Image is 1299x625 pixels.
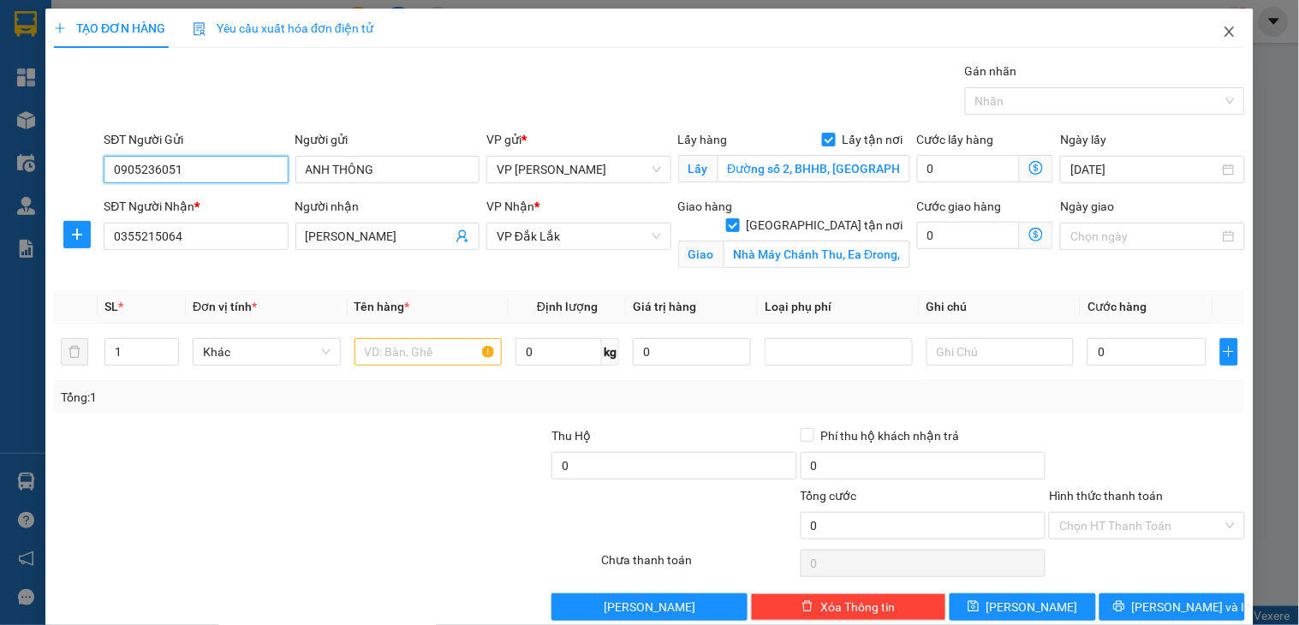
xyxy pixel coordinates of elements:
div: Tổng: 1 [61,388,503,407]
span: Yêu cầu xuất hóa đơn điện tử [193,21,373,35]
button: plus [63,221,91,248]
span: SL [104,300,118,313]
span: Đơn vị tính [193,300,257,313]
input: Ghi Chú [927,338,1075,366]
span: Lấy tận nơi [836,130,910,149]
span: delete [801,600,813,614]
button: printer[PERSON_NAME] và In [1099,593,1245,621]
label: Ngày lấy [1060,133,1106,146]
button: delete [61,338,88,366]
span: [PERSON_NAME] [986,598,1078,616]
th: Loại phụ phí [758,290,920,324]
label: Cước lấy hàng [917,133,994,146]
button: plus [1220,338,1238,366]
input: Ngày giao [1070,227,1219,246]
img: icon [193,22,206,36]
span: user-add [456,229,469,243]
span: Lấy [678,155,718,182]
span: Giá trị hàng [633,300,696,313]
span: Tổng cước [801,489,857,503]
span: Tên hàng [355,300,410,313]
div: VP gửi [486,130,670,149]
input: VD: Bàn, Ghế [355,338,503,366]
span: Lấy hàng [678,133,728,146]
span: plus [54,22,66,34]
input: Giao tận nơi [724,241,910,268]
span: TẠO ĐƠN HÀNG [54,21,165,35]
span: printer [1113,600,1125,614]
button: [PERSON_NAME] [551,593,747,621]
span: Giao hàng [678,199,733,213]
span: kg [602,338,619,366]
span: dollar-circle [1029,161,1043,175]
span: Định lượng [537,300,598,313]
div: Người nhận [295,197,480,216]
span: VP Hồ Chí Minh [497,157,660,182]
input: Lấy tận nơi [718,155,910,182]
span: [PERSON_NAME] và In [1132,598,1252,616]
div: Người gửi [295,130,480,149]
span: close [1223,25,1236,39]
th: Ghi chú [920,290,1082,324]
label: Gán nhãn [965,64,1017,78]
input: Cước lấy hàng [917,155,1021,182]
label: Ngày giao [1060,199,1114,213]
span: Cước hàng [1087,300,1147,313]
span: Phí thu hộ khách nhận trả [814,426,967,445]
button: Close [1206,9,1254,57]
div: SĐT Người Nhận [104,197,288,216]
button: deleteXóa Thông tin [751,593,946,621]
input: Ngày lấy [1070,160,1219,179]
span: plus [64,228,90,241]
span: Xóa Thông tin [820,598,895,616]
span: save [968,600,980,614]
button: save[PERSON_NAME] [950,593,1095,621]
span: Khác [203,339,331,365]
span: VP Nhận [486,199,534,213]
label: Cước giao hàng [917,199,1002,213]
span: Thu Hộ [551,429,591,443]
span: dollar-circle [1029,228,1043,241]
span: plus [1221,345,1237,359]
input: 0 [633,338,751,366]
span: [GEOGRAPHIC_DATA] tận nơi [740,216,910,235]
div: Chưa thanh toán [599,551,798,580]
input: Cước giao hàng [917,222,1021,249]
span: [PERSON_NAME] [604,598,695,616]
div: SĐT Người Gửi [104,130,288,149]
span: VP Đắk Lắk [497,223,660,249]
span: Giao [678,241,724,268]
label: Hình thức thanh toán [1049,489,1163,503]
